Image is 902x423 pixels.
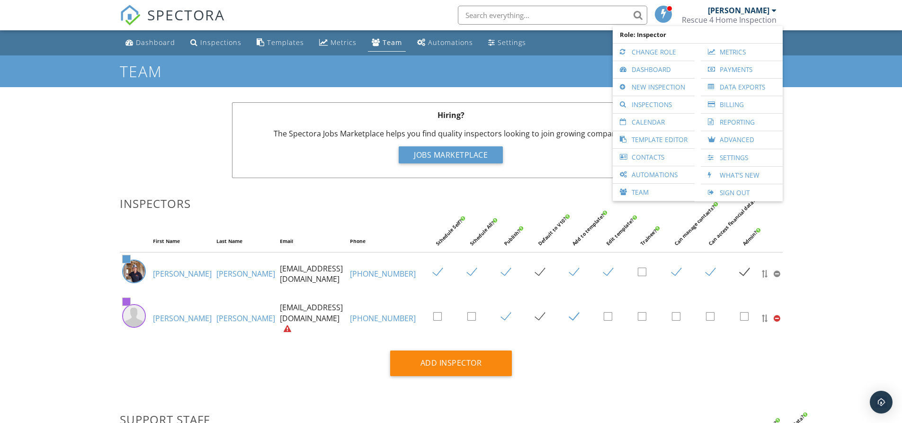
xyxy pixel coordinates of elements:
[350,313,416,324] a: [PHONE_NUMBER]
[708,6,769,15] div: [PERSON_NAME]
[617,149,690,166] a: Contacts
[153,269,212,279] a: [PERSON_NAME]
[136,38,175,47] div: Dashboard
[216,313,275,324] a: [PERSON_NAME]
[706,184,778,201] a: Sign Out
[277,252,348,295] td: [EMAIL_ADDRESS][DOMAIN_NAME]
[267,38,304,47] div: Templates
[277,231,348,252] th: Email
[187,34,245,52] a: Inspections
[605,189,663,247] div: Edit template?
[571,189,629,247] div: Add to template?
[399,153,503,163] a: Jobs Marketplace
[706,79,778,96] a: Data Exports
[639,189,697,247] div: Trainee?
[468,189,527,247] div: Schedule All?
[706,61,778,78] a: Payments
[706,149,778,166] a: Settings
[216,269,275,279] a: [PERSON_NAME]
[706,131,778,149] a: Advanced
[120,5,141,26] img: The Best Home Inspection Software - Spectora
[151,231,214,252] th: First Name
[617,44,690,61] a: Change Role
[368,34,406,52] a: Team
[682,15,777,25] div: Rescue 4 Home Inspection
[706,167,778,184] a: What's New
[153,313,212,324] a: [PERSON_NAME]
[120,197,783,210] h3: Inspectors
[122,34,179,52] a: Dashboard
[617,79,690,96] a: New Inspection
[707,189,765,247] div: Can access financial data?
[617,26,778,43] span: Role: Inspector
[122,260,146,283] img: img_1552.jpeg
[617,96,690,113] a: Inspections
[277,295,348,341] td: [EMAIL_ADDRESS][DOMAIN_NAME]
[120,13,225,33] a: SPECTORA
[120,63,783,80] h1: Team
[617,184,690,201] a: Team
[498,38,526,47] div: Settings
[390,351,512,376] div: Add Inspector
[434,189,492,247] div: Schedule Self?
[399,146,503,163] div: Jobs Marketplace
[617,166,690,183] a: Automations
[536,189,595,247] div: Default to V10?
[458,6,647,25] input: Search everything...
[706,114,778,131] a: Reporting
[383,38,402,47] div: Team
[330,38,357,47] div: Metrics
[240,128,662,139] p: The Spectora Jobs Marketplace helps you find quality inspectors looking to join growing companies.
[617,61,690,78] a: Dashboard
[413,34,477,52] a: Automations (Basic)
[617,131,690,148] a: Template Editor
[741,189,799,247] div: Admin?
[502,189,561,247] div: Publish?
[253,34,308,52] a: Templates
[240,110,662,120] p: Hiring?
[673,189,731,247] div: Can manage contacts?
[428,38,473,47] div: Automations
[706,96,778,113] a: Billing
[706,44,778,61] a: Metrics
[348,231,418,252] th: Phone
[122,304,146,328] img: default-user-f0147aede5fd5fa78ca7ade42f37bd4542148d508eef1c3d3ea960f66861d68b.jpg
[200,38,241,47] div: Inspections
[315,34,360,52] a: Metrics
[617,114,690,131] a: Calendar
[484,34,530,52] a: Settings
[350,269,416,279] a: [PHONE_NUMBER]
[870,391,893,414] div: Open Intercom Messenger
[214,231,277,252] th: Last Name
[147,5,225,25] span: SPECTORA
